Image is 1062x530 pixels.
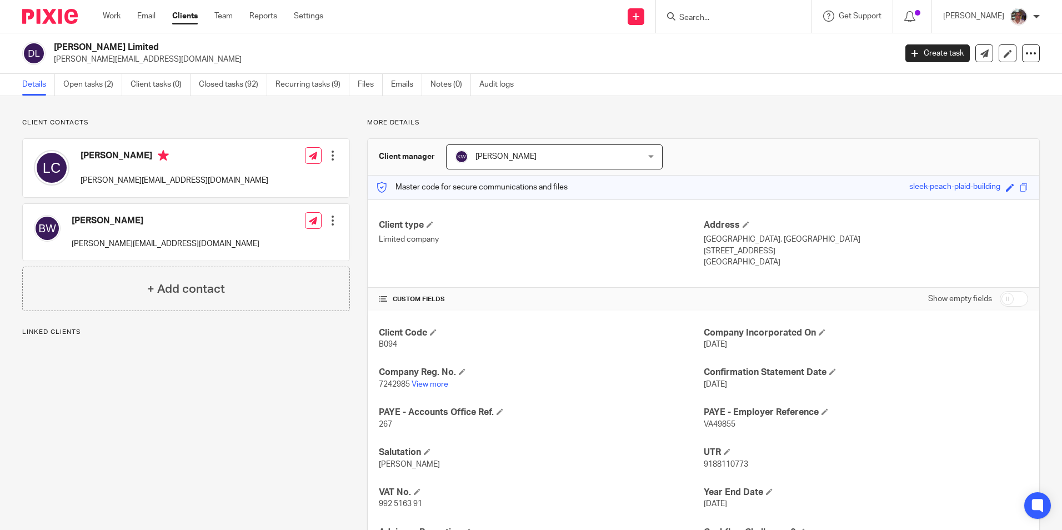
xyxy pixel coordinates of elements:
[214,11,233,22] a: Team
[704,257,1028,268] p: [GEOGRAPHIC_DATA]
[379,407,703,418] h4: PAYE - Accounts Office Ref.
[704,381,727,388] span: [DATE]
[147,281,225,298] h4: + Add contact
[379,500,422,508] span: 992 5163 91
[704,461,748,468] span: 9188110773
[379,367,703,378] h4: Company Reg. No.
[54,54,889,65] p: [PERSON_NAME][EMAIL_ADDRESS][DOMAIN_NAME]
[704,246,1028,257] p: [STREET_ADDRESS]
[54,42,722,53] h2: [PERSON_NAME] Limited
[379,219,703,231] h4: Client type
[294,11,323,22] a: Settings
[678,13,778,23] input: Search
[704,219,1028,231] h4: Address
[376,182,568,193] p: Master code for secure communications and files
[22,9,78,24] img: Pixie
[379,151,435,162] h3: Client manager
[137,11,156,22] a: Email
[479,74,522,96] a: Audit logs
[131,74,191,96] a: Client tasks (0)
[1010,8,1028,26] img: 89A93261-3177-477B-8587-9080353704B0.jpeg
[22,118,350,127] p: Client contacts
[22,74,55,96] a: Details
[172,11,198,22] a: Clients
[909,181,1000,194] div: sleek-peach-plaid-building
[391,74,422,96] a: Emails
[379,461,440,468] span: [PERSON_NAME]
[704,487,1028,498] h4: Year End Date
[81,150,268,164] h4: [PERSON_NAME]
[430,74,471,96] a: Notes (0)
[704,500,727,508] span: [DATE]
[379,487,703,498] h4: VAT No.
[275,74,349,96] a: Recurring tasks (9)
[704,421,735,428] span: VA49855
[704,447,1028,458] h4: UTR
[943,11,1004,22] p: [PERSON_NAME]
[63,74,122,96] a: Open tasks (2)
[34,215,61,242] img: svg%3E
[839,12,881,20] span: Get Support
[81,175,268,186] p: [PERSON_NAME][EMAIL_ADDRESS][DOMAIN_NAME]
[704,341,727,348] span: [DATE]
[249,11,277,22] a: Reports
[103,11,121,22] a: Work
[455,150,468,163] img: svg%3E
[704,234,1028,245] p: [GEOGRAPHIC_DATA], [GEOGRAPHIC_DATA]
[704,407,1028,418] h4: PAYE - Employer Reference
[379,295,703,304] h4: CUSTOM FIELDS
[367,118,1040,127] p: More details
[905,44,970,62] a: Create task
[379,327,703,339] h4: Client Code
[412,381,448,388] a: View more
[379,421,392,428] span: 267
[379,341,397,348] span: B094
[199,74,267,96] a: Closed tasks (92)
[704,327,1028,339] h4: Company Incorporated On
[475,153,537,161] span: [PERSON_NAME]
[379,234,703,245] p: Limited company
[928,293,992,304] label: Show empty fields
[379,447,703,458] h4: Salutation
[379,381,410,388] span: 7242985
[34,150,69,186] img: svg%3E
[358,74,383,96] a: Files
[72,238,259,249] p: [PERSON_NAME][EMAIL_ADDRESS][DOMAIN_NAME]
[704,367,1028,378] h4: Confirmation Statement Date
[22,42,46,65] img: svg%3E
[22,328,350,337] p: Linked clients
[158,150,169,161] i: Primary
[72,215,259,227] h4: [PERSON_NAME]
